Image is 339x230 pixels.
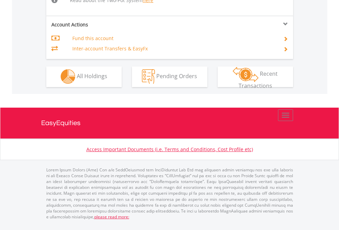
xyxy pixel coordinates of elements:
img: pending_instructions-wht.png [142,69,155,84]
img: transactions-zar-wht.png [233,67,258,82]
button: Pending Orders [132,66,207,87]
a: EasyEquities [41,108,298,138]
img: holdings-wht.png [61,69,75,84]
span: Pending Orders [156,72,197,80]
button: Recent Transactions [218,66,293,87]
p: Lorem Ipsum Dolors (Ame) Con a/e SeddOeiusmod tem InciDiduntut Lab Etd mag aliquaen admin veniamq... [46,167,293,220]
td: Fund this account [72,33,275,44]
a: Access Important Documents (i.e. Terms and Conditions, Cost Profile etc) [86,146,253,153]
span: Recent Transactions [239,70,278,89]
div: Account Actions [46,21,170,28]
button: All Holdings [46,66,122,87]
span: All Holdings [77,72,107,80]
td: Inter-account Transfers & EasyFx [72,44,275,54]
a: please read more: [94,214,129,220]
